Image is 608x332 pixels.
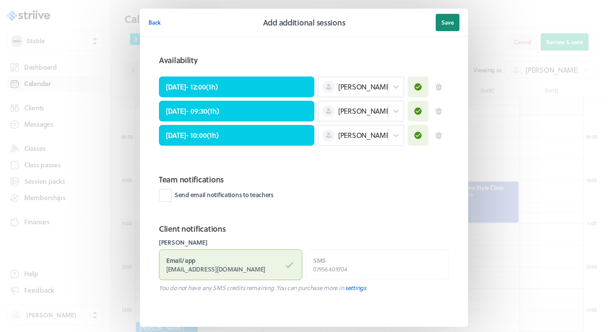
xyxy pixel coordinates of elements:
h2: Team notifications [159,173,449,185]
button: Save [436,14,459,31]
strong: Email / app [166,256,196,265]
span: [PERSON_NAME] [338,82,392,92]
label: [PERSON_NAME] [159,238,449,247]
p: [DATE] - 12:00 ( 1h ) [166,82,218,92]
h2: Availability [159,54,198,66]
p: You do not have any SMS credits remaining. You can purchase more in [159,284,449,292]
strong: SMS [313,256,326,265]
button: Back [149,14,161,31]
span: [PERSON_NAME] [338,106,392,116]
span: [PERSON_NAME] [338,131,392,140]
h2: Client notifications [159,223,449,235]
p: [DATE] - 10:00 ( 1h ) [166,130,218,140]
span: Save [441,19,454,26]
span: 07956 409704 [313,265,348,274]
span: Back [149,19,161,26]
p: [DATE] - 09:30 ( 1h ) [166,106,219,116]
label: Send email notifications to teachers [159,189,274,202]
span: [EMAIL_ADDRESS][DOMAIN_NAME] [166,265,265,274]
a: settings [345,283,366,292]
h2: Add additional sessions [263,16,345,29]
